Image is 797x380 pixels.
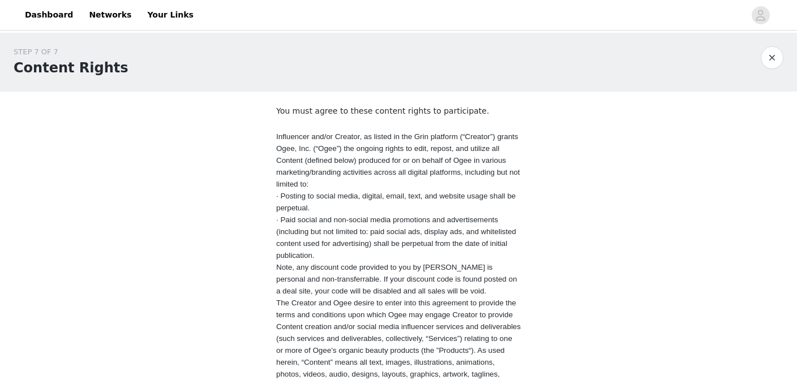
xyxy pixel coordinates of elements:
[276,132,520,188] span: Influencer and/or Creator, as listed in the Grin platform (“Creator”) grants Ogee, Inc. (“Ogee”) ...
[276,192,516,212] span: · Posting to social media, digital, email, text, and website usage shall be perpetual.
[14,46,128,58] div: STEP 7 OF 7
[276,263,517,295] span: Note, any discount code provided to you by [PERSON_NAME] is personal and non-transferrable. If yo...
[14,58,128,78] h1: Content Rights
[140,2,200,28] a: Your Links
[276,215,516,260] span: · Paid social and non-social media promotions and advertisements (including but not limited to: p...
[755,6,766,24] div: avatar
[18,2,80,28] a: Dashboard
[276,105,521,117] p: You must agree to these content rights to participate.
[82,2,138,28] a: Networks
